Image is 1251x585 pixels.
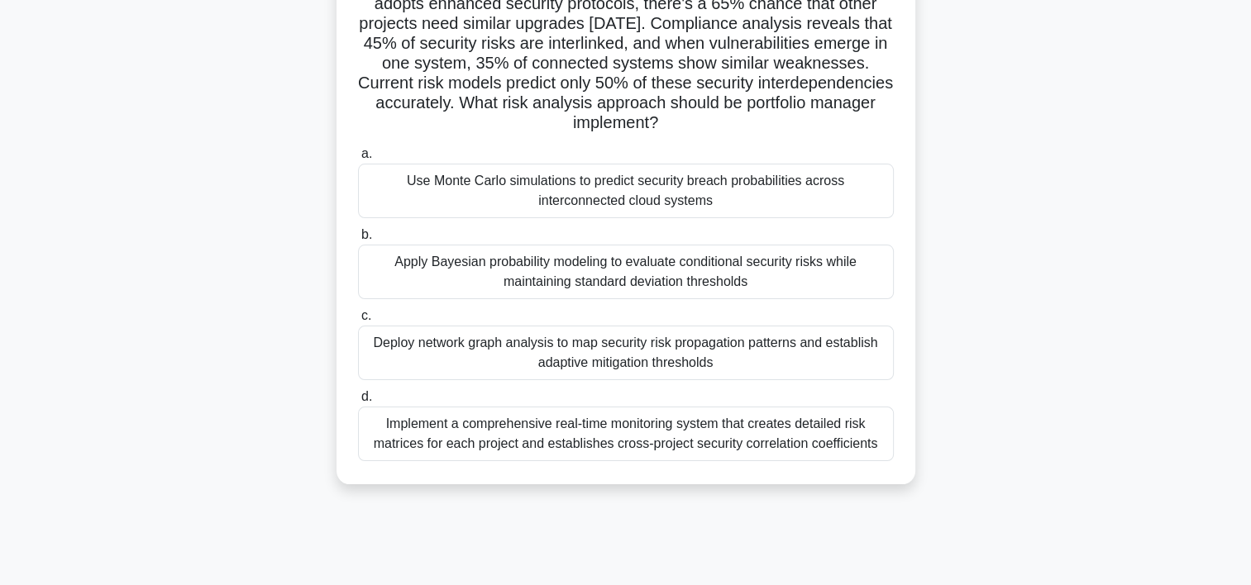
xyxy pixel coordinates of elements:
[358,245,894,299] div: Apply Bayesian probability modeling to evaluate conditional security risks while maintaining stan...
[358,326,894,380] div: Deploy network graph analysis to map security risk propagation patterns and establish adaptive mi...
[361,308,371,322] span: c.
[361,227,372,241] span: b.
[361,146,372,160] span: a.
[361,389,372,403] span: d.
[358,164,894,218] div: Use Monte Carlo simulations to predict security breach probabilities across interconnected cloud ...
[358,407,894,461] div: Implement a comprehensive real-time monitoring system that creates detailed risk matrices for eac...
